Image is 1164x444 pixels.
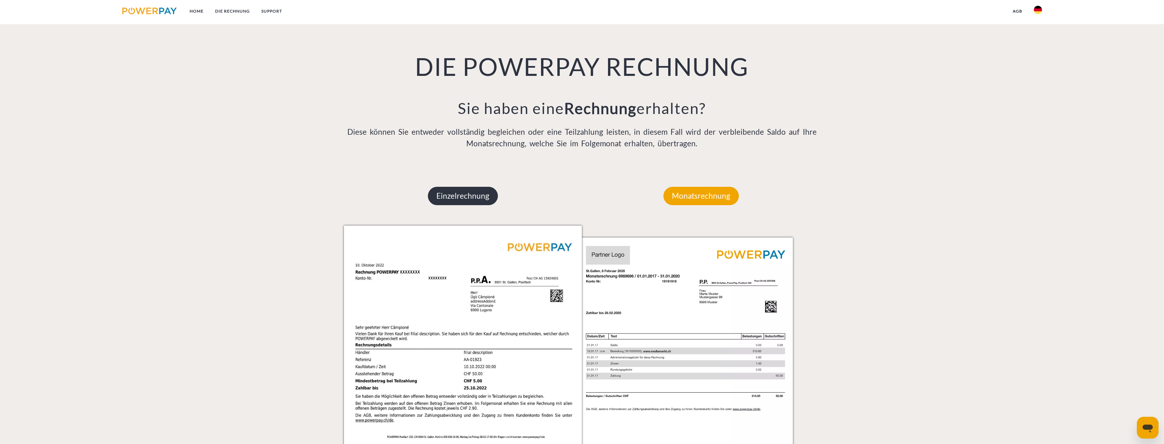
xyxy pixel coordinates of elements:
[1007,5,1028,17] a: agb
[256,5,288,17] a: SUPPORT
[663,187,739,205] p: Monatsrechnung
[428,187,498,205] p: Einzelrechnung
[344,126,820,149] p: Diese können Sie entweder vollständig begleichen oder eine Teilzahlung leisten, in diesem Fall wi...
[1137,417,1159,439] iframe: Schaltfläche zum Öffnen des Messaging-Fensters
[564,99,637,117] b: Rechnung
[344,51,820,82] h1: DIE POWERPAY RECHNUNG
[209,5,256,17] a: DIE RECHNUNG
[122,7,177,14] img: logo-powerpay.svg
[1034,6,1042,14] img: de
[344,99,820,118] h3: Sie haben eine erhalten?
[184,5,209,17] a: Home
